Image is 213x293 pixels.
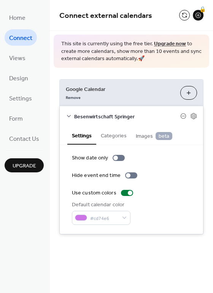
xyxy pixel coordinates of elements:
[96,126,131,144] button: Categories
[72,189,116,197] div: Use custom colors
[9,133,39,145] span: Contact Us
[90,214,118,222] span: #cd74e6
[5,90,37,106] a: Settings
[72,154,108,162] div: Show date only
[5,158,44,172] button: Upgrade
[9,113,23,125] span: Form
[9,12,25,24] span: Home
[72,172,121,180] div: Hide event end time
[5,130,44,146] a: Contact Us
[9,73,28,84] span: Design
[66,95,81,100] span: Remove
[66,85,174,93] span: Google Calendar
[74,113,180,121] span: Besenwirtschaft Springer
[72,201,129,209] div: Default calendar color
[131,126,177,144] button: Images beta
[136,132,172,140] span: Images
[5,49,30,66] a: Views
[13,162,36,170] span: Upgrade
[5,110,27,126] a: Form
[156,132,172,140] span: beta
[5,29,37,46] a: Connect
[154,39,186,49] a: Upgrade now
[5,70,33,86] a: Design
[9,93,32,105] span: Settings
[5,9,30,25] a: Home
[9,53,25,64] span: Views
[59,8,152,23] span: Connect external calendars
[67,126,96,145] button: Settings
[9,32,32,44] span: Connect
[61,40,202,63] span: This site is currently using the free tier. to create more calendars, show more than 10 events an...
